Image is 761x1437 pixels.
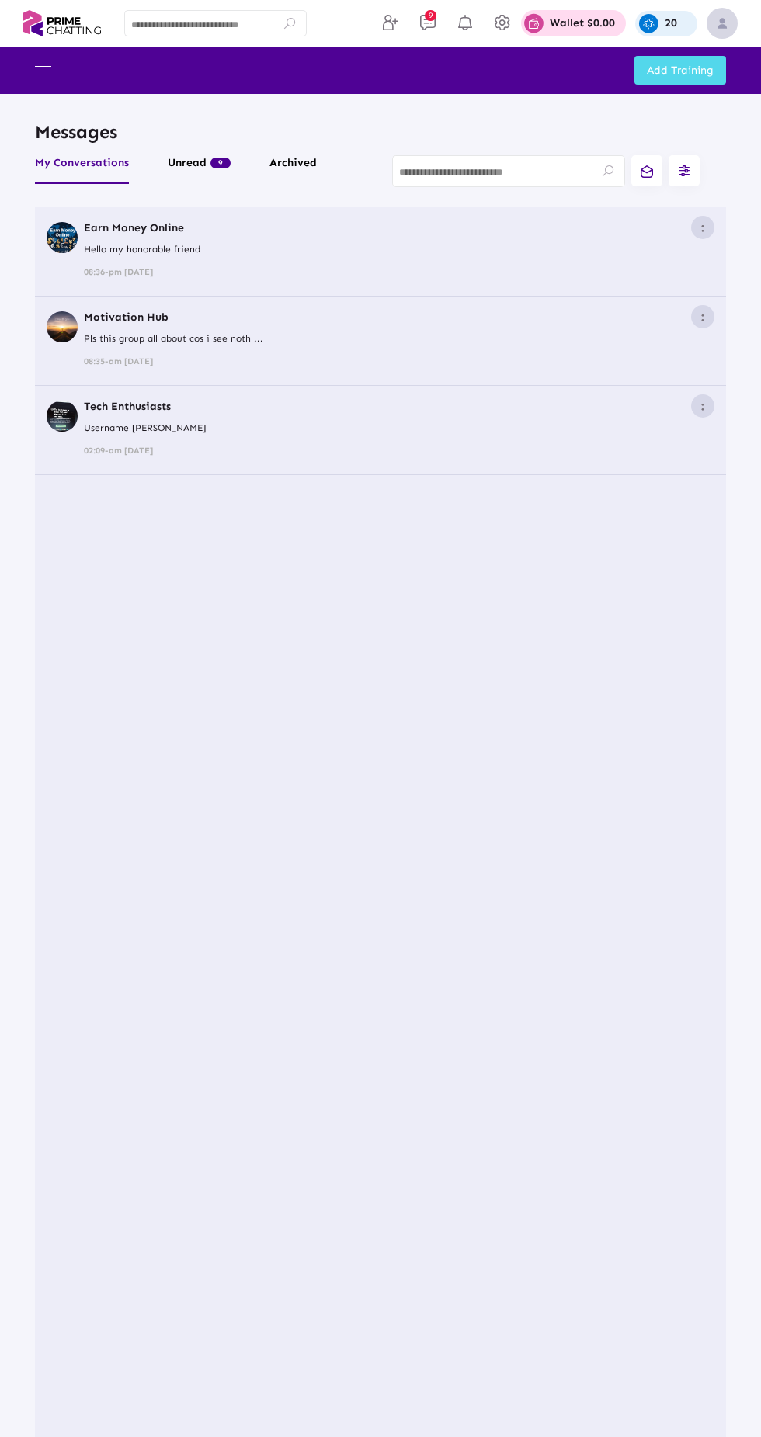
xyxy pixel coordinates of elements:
h5: Motivation Hub [84,311,714,324]
span: 08:35-am [DATE] [84,356,153,366]
p: Hello my honorable friend [84,242,691,256]
img: burger-menu [35,66,63,75]
img: zIwcZHhf.jpeg [47,311,78,342]
span: 08:36-pm [DATE] [84,267,153,277]
p: Username [PERSON_NAME] [84,421,691,435]
img: QSORP7wo.jpeg [47,401,78,432]
span: 02:09-am [DATE] [84,446,153,456]
p: Wallet $0.00 [550,18,615,29]
h5: Tech Enthusiasts [84,401,714,413]
span: 9 [425,10,436,21]
p: Pls this group all about cos i see noth ... [84,331,691,345]
h2: Messages [35,116,726,148]
button: Example icon-button with a menu [691,394,714,418]
p: 20 [665,18,677,29]
img: msg-icon.svg [641,165,653,178]
img: logo [23,5,101,42]
span: 9 [210,158,231,168]
button: Add Training [634,56,726,85]
img: img [707,8,738,39]
h5: Earn Money Online [84,222,714,234]
img: zjlxafw1.png [47,222,78,253]
span: Add Training [647,64,714,77]
button: Example icon-button with a menu [691,305,714,328]
button: Example icon-button with a menu [691,216,714,239]
button: Unread9 [168,154,231,184]
button: My Conversations [35,154,129,184]
button: Archived [269,154,317,184]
